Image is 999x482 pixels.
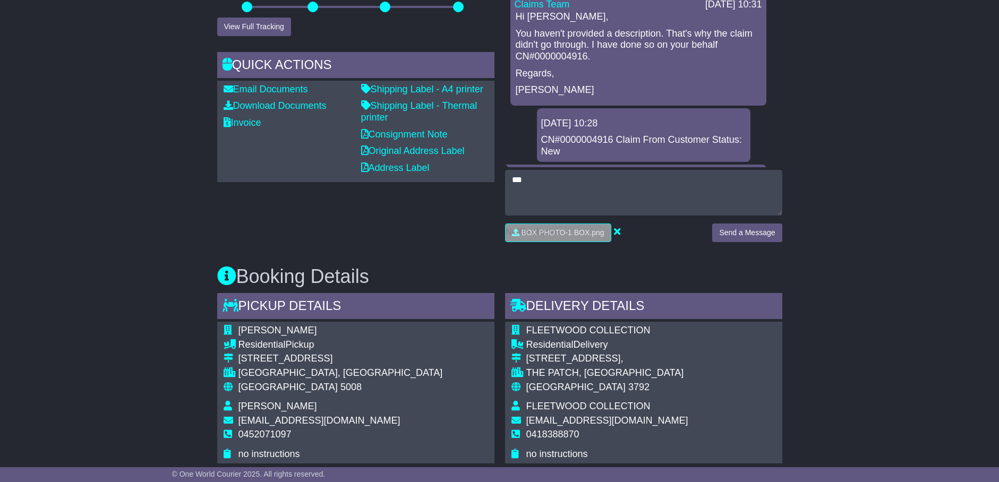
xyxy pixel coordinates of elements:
[217,52,494,81] div: Quick Actions
[516,68,761,80] p: Regards,
[541,118,746,130] div: [DATE] 10:28
[526,367,688,379] div: THE PATCH, [GEOGRAPHIC_DATA]
[238,367,443,379] div: [GEOGRAPHIC_DATA], [GEOGRAPHIC_DATA]
[361,162,430,173] a: Address Label
[238,415,400,426] span: [EMAIL_ADDRESS][DOMAIN_NAME]
[238,339,286,350] span: Residential
[238,401,317,411] span: [PERSON_NAME]
[526,449,588,459] span: no instructions
[541,134,746,157] div: CN#0000004916 Claim From Customer Status: New
[516,28,761,63] p: You haven't provided a description. That's why the claim didn't go through. I have done so on you...
[238,449,300,459] span: no instructions
[238,382,338,392] span: [GEOGRAPHIC_DATA]
[526,429,579,440] span: 0418388870
[526,339,574,350] span: Residential
[526,339,688,351] div: Delivery
[238,353,443,365] div: [STREET_ADDRESS]
[516,84,761,96] p: [PERSON_NAME]
[217,293,494,322] div: Pickup Details
[516,11,761,23] p: Hi [PERSON_NAME],
[526,401,651,411] span: FLEETWOOD COLLECTION
[526,415,688,426] span: [EMAIL_ADDRESS][DOMAIN_NAME]
[526,325,651,335] span: FLEETWOOD COLLECTION
[505,293,782,322] div: Delivery Details
[361,100,477,123] a: Shipping Label - Thermal printer
[238,339,443,351] div: Pickup
[628,382,650,392] span: 3792
[238,325,317,335] span: [PERSON_NAME]
[712,223,782,242] button: Send a Message
[526,382,626,392] span: [GEOGRAPHIC_DATA]
[361,129,448,140] a: Consignment Note
[340,382,362,392] span: 5008
[526,353,688,365] div: [STREET_ADDRESS],
[238,429,292,440] span: 0452071097
[217,266,782,287] h3: Booking Details
[361,145,465,156] a: Original Address Label
[361,84,483,94] a: Shipping Label - A4 printer
[217,18,291,36] button: View Full Tracking
[224,100,327,111] a: Download Documents
[224,84,308,94] a: Email Documents
[224,117,261,128] a: Invoice
[172,470,326,478] span: © One World Courier 2025. All rights reserved.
